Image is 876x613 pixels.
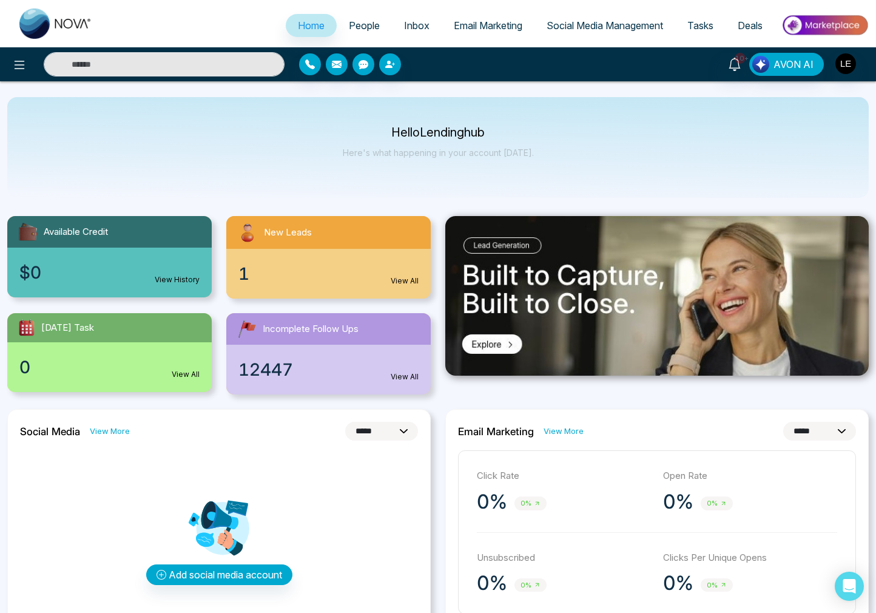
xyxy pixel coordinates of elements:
[534,14,675,37] a: Social Media Management
[781,12,869,39] img: Market-place.gif
[752,56,769,73] img: Lead Flow
[343,127,534,138] p: Hello Lendinghub
[477,551,651,565] p: Unsubscribed
[391,276,419,286] a: View All
[663,490,693,514] p: 0%
[19,8,92,39] img: Nova CRM Logo
[442,14,534,37] a: Email Marketing
[349,19,380,32] span: People
[544,425,584,437] a: View More
[663,551,837,565] p: Clicks Per Unique Opens
[773,57,814,72] span: AVON AI
[17,318,36,337] img: todayTask.svg
[835,572,864,601] div: Open Intercom Messenger
[236,318,258,340] img: followUps.svg
[477,571,507,595] p: 0%
[454,19,522,32] span: Email Marketing
[458,425,534,438] h2: Email Marketing
[41,321,94,335] span: [DATE] Task
[663,469,837,483] p: Open Rate
[514,578,547,592] span: 0%
[189,498,249,558] img: Analytics png
[19,354,30,380] span: 0
[298,19,325,32] span: Home
[514,496,547,510] span: 0%
[337,14,392,37] a: People
[701,578,733,592] span: 0%
[477,490,507,514] p: 0%
[738,19,763,32] span: Deals
[19,260,41,285] span: $0
[701,496,733,510] span: 0%
[238,261,249,286] span: 1
[44,225,108,239] span: Available Credit
[17,221,39,243] img: availableCredit.svg
[236,221,259,244] img: newLeads.svg
[547,19,663,32] span: Social Media Management
[445,216,869,376] img: .
[343,147,534,158] p: Here's what happening in your account [DATE].
[172,369,200,380] a: View All
[477,469,651,483] p: Click Rate
[238,357,293,382] span: 12447
[20,425,80,438] h2: Social Media
[749,53,824,76] button: AVON AI
[835,53,856,74] img: User Avatar
[720,53,749,74] a: 10+
[219,313,438,395] a: Incomplete Follow Ups12447View All
[90,425,130,437] a: View More
[392,14,442,37] a: Inbox
[663,571,693,595] p: 0%
[286,14,337,37] a: Home
[391,371,419,382] a: View All
[726,14,775,37] a: Deals
[155,274,200,285] a: View History
[404,19,430,32] span: Inbox
[219,216,438,299] a: New Leads1View All
[735,53,746,64] span: 10+
[675,14,726,37] a: Tasks
[264,226,312,240] span: New Leads
[263,322,359,336] span: Incomplete Follow Ups
[146,564,292,585] button: Add social media account
[687,19,713,32] span: Tasks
